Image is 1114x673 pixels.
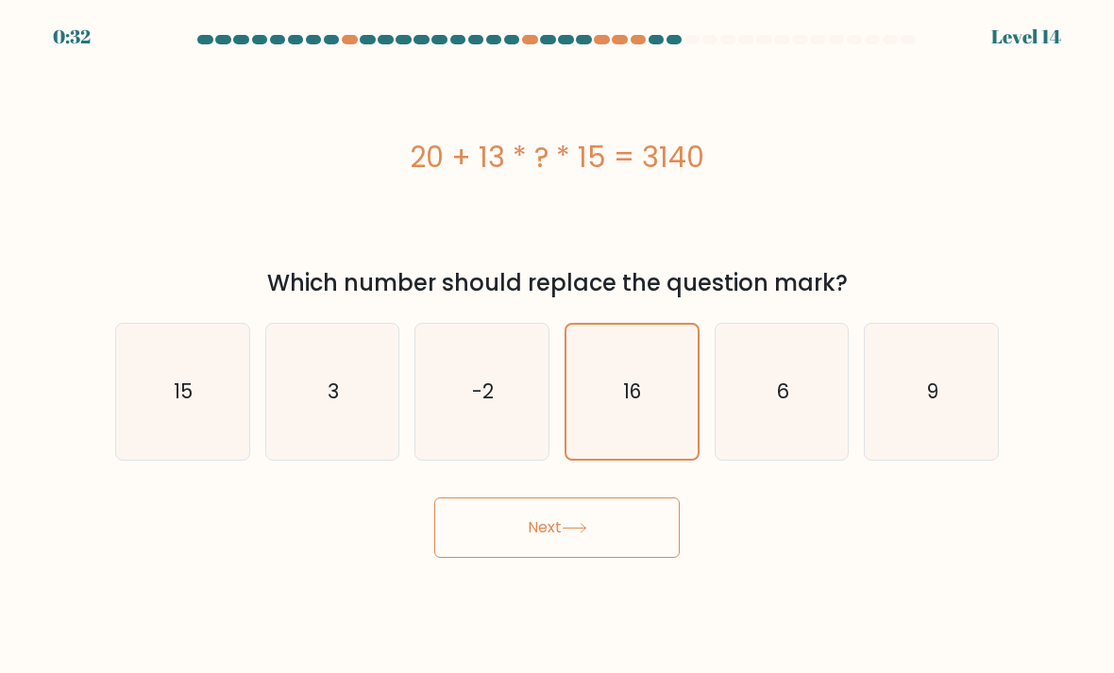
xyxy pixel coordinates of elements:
[53,23,91,51] div: 0:32
[624,378,643,405] text: 16
[927,378,939,405] text: 9
[991,23,1061,51] div: Level 14
[434,497,680,558] button: Next
[473,378,495,405] text: -2
[127,266,987,300] div: Which number should replace the question mark?
[175,378,194,405] text: 15
[115,136,999,178] div: 20 + 13 * ? * 15 = 3140
[328,378,339,405] text: 3
[776,378,789,405] text: 6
